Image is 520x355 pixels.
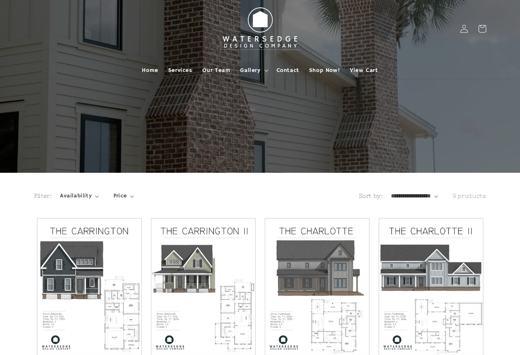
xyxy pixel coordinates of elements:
img: Watersedge Design Co [215,3,305,54]
summary: Availability (0 selected) [60,192,99,200]
span: Home [142,67,158,74]
span: Services [168,67,192,74]
span: Contact [277,67,299,74]
summary: Gallery [235,62,271,79]
span: Our Team [202,67,231,74]
h2: Filter: [34,192,52,200]
a: Shop Now! [304,62,345,79]
span: Gallery [240,67,260,74]
a: View Cart [345,62,383,79]
span: 9 products [453,193,486,199]
span: View Cart [350,67,378,74]
span: Availability [60,192,92,200]
span: Price [113,192,127,200]
a: Services [163,62,197,79]
a: Contact [272,62,304,79]
span: Shop Now! [309,67,340,74]
label: Sort by: [359,193,383,199]
a: Our Team [197,62,236,79]
summary: Price [113,192,134,200]
a: Home [137,62,163,79]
